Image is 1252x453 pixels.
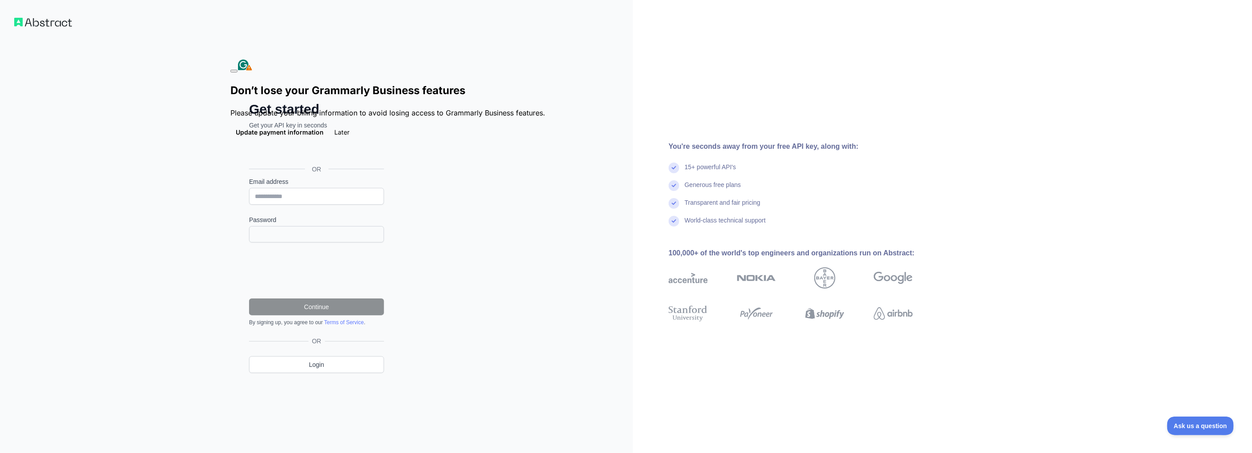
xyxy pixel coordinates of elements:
div: You're seconds away from your free API key, along with: [669,141,941,152]
div: World-class technical support [685,216,766,234]
a: Login [249,356,384,373]
label: Email address [249,177,384,186]
span: OR [305,165,329,174]
img: check mark [669,163,679,173]
iframe: reCAPTCHA [249,253,384,288]
img: check mark [669,216,679,226]
iframe: Toggle Customer Support [1167,417,1234,435]
img: nokia [737,267,776,289]
div: By signing up, you agree to our . [249,319,384,326]
img: airbnb [874,304,913,323]
img: payoneer [737,304,776,323]
div: Transparent and fair pricing [685,198,761,216]
span: OR [309,337,325,346]
img: google [874,267,913,289]
img: Workflow [14,18,72,27]
img: accenture [669,267,708,289]
img: bayer [814,267,836,289]
iframe: To enrich screen reader interactions, please activate Accessibility in Grammarly extension settings [245,139,387,159]
div: 15+ powerful API's [685,163,736,180]
label: Password [249,215,384,224]
img: stanford university [669,304,708,323]
img: shopify [805,304,844,323]
img: check mark [669,180,679,191]
a: Terms of Service [324,319,364,326]
div: Generous free plans [685,180,741,198]
button: Continue [249,298,384,315]
div: 100,000+ of the world's top engineers and organizations run on Abstract: [669,248,941,258]
img: check mark [669,198,679,209]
